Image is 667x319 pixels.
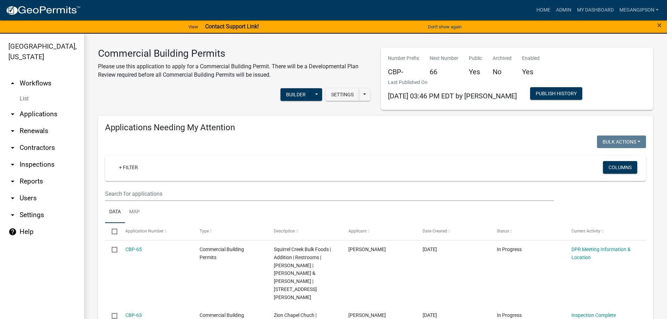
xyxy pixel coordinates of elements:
[342,223,416,240] datatable-header-cell: Applicant
[205,23,259,30] strong: Contact Support Link!
[186,21,201,33] a: View
[388,79,517,86] p: Last Published On
[469,55,482,62] p: Public
[423,229,447,234] span: Date Created
[530,91,582,97] wm-modal-confirm: Workflow Publish History
[274,247,331,300] span: Squirrel Creek Bulk Foods | Addition | Restrooms | David Shaum | Shaum, David G & Linda J | 13653...
[8,177,17,186] i: arrow_drop_down
[657,21,662,29] button: Close
[8,211,17,219] i: arrow_drop_down
[497,312,522,318] span: In Progress
[388,92,517,100] span: [DATE] 03:46 PM EDT by [PERSON_NAME]
[493,68,512,76] h5: No
[423,312,437,318] span: 09/10/2025
[534,4,553,17] a: Home
[8,110,17,118] i: arrow_drop_down
[617,4,661,17] a: megangipson
[571,312,616,318] a: Inspection Complete
[348,312,386,318] span: Scott Correll
[522,55,540,62] p: Enabled
[657,20,662,30] span: ×
[430,55,458,62] p: Next Number
[603,161,637,174] button: Columns
[105,201,125,223] a: Data
[105,123,646,133] h4: Applications Needing My Attention
[565,223,639,240] datatable-header-cell: Current Activity
[125,229,164,234] span: Application Number
[8,144,17,152] i: arrow_drop_down
[571,229,600,234] span: Current Activity
[8,160,17,169] i: arrow_drop_down
[469,68,482,76] h5: Yes
[200,229,209,234] span: Type
[425,21,464,33] button: Don't show again
[113,161,144,174] a: + Filter
[200,247,244,260] span: Commercial Building Permits
[388,68,419,76] h5: CBP-
[493,55,512,62] p: Archived
[571,247,631,260] a: DPR Meeting Information & Location
[348,229,367,234] span: Applicant
[125,312,142,318] a: CBP-63
[280,88,311,101] button: Builder
[388,55,419,62] p: Number Prefix
[8,228,17,236] i: help
[193,223,267,240] datatable-header-cell: Type
[125,201,144,223] a: Map
[8,127,17,135] i: arrow_drop_down
[8,79,17,88] i: arrow_drop_up
[430,68,458,76] h5: 66
[267,223,341,240] datatable-header-cell: Description
[553,4,574,17] a: Admin
[348,247,386,252] span: David Shaum
[530,87,582,100] button: Publish History
[574,4,617,17] a: My Dashboard
[125,247,142,252] a: CBP-65
[497,247,522,252] span: In Progress
[105,187,554,201] input: Search for applications
[490,223,564,240] datatable-header-cell: Status
[98,48,370,60] h3: Commercial Building Permits
[118,223,193,240] datatable-header-cell: Application Number
[416,223,490,240] datatable-header-cell: Date Created
[274,229,295,234] span: Description
[522,68,540,76] h5: Yes
[597,136,646,148] button: Bulk Actions
[326,88,359,101] button: Settings
[98,62,370,79] p: Please use this application to apply for a Commercial Building Permit. There will be a Developmen...
[8,194,17,202] i: arrow_drop_down
[423,247,437,252] span: 09/18/2025
[105,223,118,240] datatable-header-cell: Select
[497,229,509,234] span: Status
